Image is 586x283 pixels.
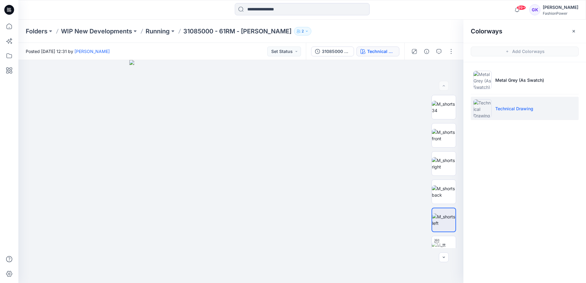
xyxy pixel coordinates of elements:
[61,27,132,36] a: WIP New Developments
[495,105,533,112] p: Technical Drawing
[294,27,311,36] button: 2
[517,5,526,10] span: 99+
[26,48,110,55] span: Posted [DATE] 12:31 by
[367,48,395,55] div: Technical Drawing
[432,242,456,255] img: M_tt shorts
[495,77,544,83] p: Metal Grey (As Swatch)
[432,185,456,198] img: M_shorts back
[26,27,48,36] a: Folders
[422,47,432,56] button: Details
[543,4,578,11] div: [PERSON_NAME]
[529,4,540,15] div: GK
[74,49,110,54] a: [PERSON_NAME]
[183,27,291,36] p: 31085000 - 61RM - [PERSON_NAME]
[543,11,578,16] div: FashionPower
[471,28,502,35] h2: Colorways
[146,27,170,36] a: Running
[356,47,399,56] button: Technical Drawing
[473,71,492,89] img: Metal Grey (As Swatch)
[311,47,354,56] button: 31085000 - 61RM - [PERSON_NAME]
[432,101,456,114] img: M_shorts 34
[302,28,304,35] p: 2
[432,129,456,142] img: M_shorts front
[473,99,492,118] img: Technical Drawing
[432,157,456,170] img: M_shorts right
[322,48,350,55] div: 31085000 - 61RM - Rufus
[432,213,455,226] img: M_shorts left
[129,60,352,283] img: eyJhbGciOiJIUzI1NiIsImtpZCI6IjAiLCJzbHQiOiJzZXMiLCJ0eXAiOiJKV1QifQ.eyJkYXRhIjp7InR5cGUiOiJzdG9yYW...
